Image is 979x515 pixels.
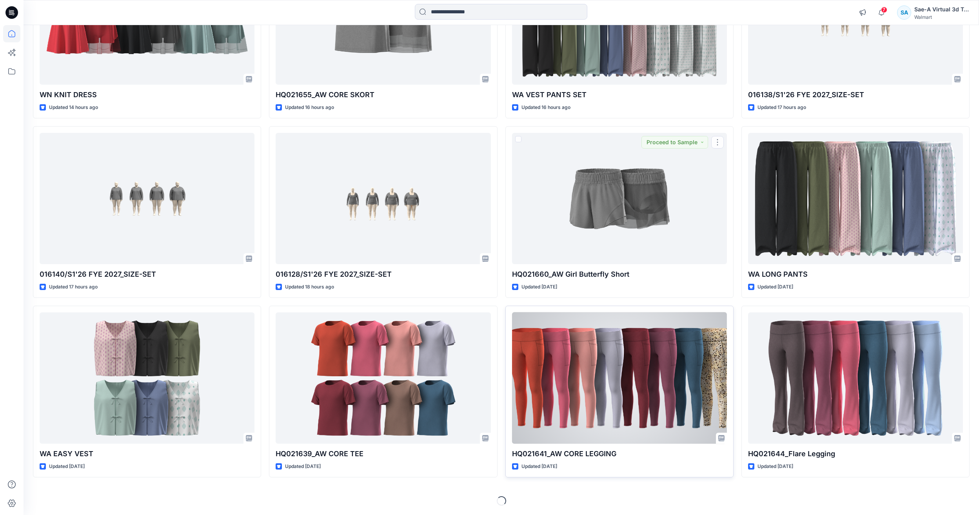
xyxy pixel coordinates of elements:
[40,269,254,280] p: 016140/S1'26 FYE 2027_SIZE-SET
[914,5,969,14] div: Sae-A Virtual 3d Team
[285,462,321,471] p: Updated [DATE]
[276,133,490,264] a: 016128/S1'26 FYE 2027_SIZE-SET
[40,312,254,444] a: WA EASY VEST
[748,269,963,280] p: WA LONG PANTS
[276,312,490,444] a: HQ021639_AW CORE TEE
[757,103,806,112] p: Updated 17 hours ago
[521,462,557,471] p: Updated [DATE]
[897,5,911,20] div: SA
[512,269,727,280] p: HQ021660_AW Girl Butterfly Short
[914,14,969,20] div: Walmart
[521,283,557,291] p: Updated [DATE]
[748,448,963,459] p: HQ021644_Flare Legging
[512,312,727,444] a: HQ021641_AW CORE LEGGING
[285,103,334,112] p: Updated 16 hours ago
[521,103,570,112] p: Updated 16 hours ago
[49,103,98,112] p: Updated 14 hours ago
[512,133,727,264] a: HQ021660_AW Girl Butterfly Short
[276,89,490,100] p: HQ021655_AW CORE SKORT
[512,89,727,100] p: WA VEST PANTS SET
[49,283,98,291] p: Updated 17 hours ago
[40,133,254,264] a: 016140/S1'26 FYE 2027_SIZE-SET
[40,89,254,100] p: WN KNIT DRESS
[757,283,793,291] p: Updated [DATE]
[285,283,334,291] p: Updated 18 hours ago
[49,462,85,471] p: Updated [DATE]
[881,7,887,13] span: 7
[40,448,254,459] p: WA EASY VEST
[748,312,963,444] a: HQ021644_Flare Legging
[748,133,963,264] a: WA LONG PANTS
[748,89,963,100] p: 016138/S1'26 FYE 2027_SIZE-SET
[757,462,793,471] p: Updated [DATE]
[276,448,490,459] p: HQ021639_AW CORE TEE
[276,269,490,280] p: 016128/S1'26 FYE 2027_SIZE-SET
[512,448,727,459] p: HQ021641_AW CORE LEGGING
